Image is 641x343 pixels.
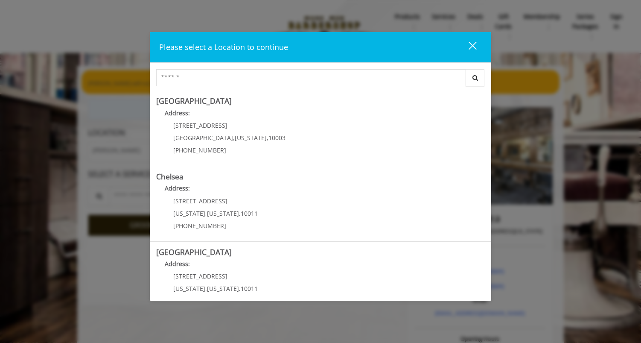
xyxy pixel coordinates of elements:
[156,171,184,182] b: Chelsea
[453,38,482,56] button: close dialog
[470,75,480,81] i: Search button
[156,69,466,86] input: Search Center
[156,247,232,257] b: [GEOGRAPHIC_DATA]
[239,209,241,217] span: ,
[235,134,267,142] span: [US_STATE]
[173,222,226,230] span: [PHONE_NUMBER]
[159,42,288,52] span: Please select a Location to continue
[173,197,227,205] span: [STREET_ADDRESS]
[156,96,232,106] b: [GEOGRAPHIC_DATA]
[165,184,190,192] b: Address:
[205,209,207,217] span: ,
[165,109,190,117] b: Address:
[267,134,268,142] span: ,
[239,284,241,293] span: ,
[207,209,239,217] span: [US_STATE]
[173,209,205,217] span: [US_STATE]
[241,284,258,293] span: 10011
[173,121,227,129] span: [STREET_ADDRESS]
[268,134,286,142] span: 10003
[233,134,235,142] span: ,
[173,146,226,154] span: [PHONE_NUMBER]
[173,284,205,293] span: [US_STATE]
[173,134,233,142] span: [GEOGRAPHIC_DATA]
[173,272,227,280] span: [STREET_ADDRESS]
[165,260,190,268] b: Address:
[241,209,258,217] span: 10011
[459,41,476,54] div: close dialog
[207,284,239,293] span: [US_STATE]
[205,284,207,293] span: ,
[156,69,485,91] div: Center Select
